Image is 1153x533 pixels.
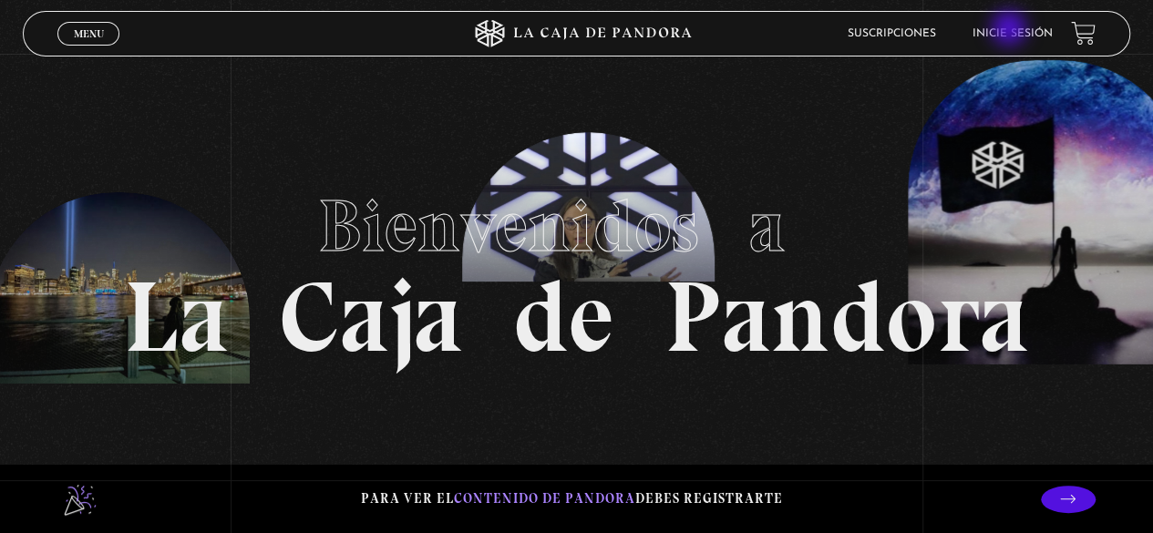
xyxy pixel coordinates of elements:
a: View your shopping cart [1071,21,1096,46]
span: Bienvenidos a [318,182,836,270]
span: contenido de Pandora [454,490,635,507]
a: Inicie sesión [973,28,1053,39]
p: Para ver el debes registrarte [361,487,783,511]
h1: La Caja de Pandora [124,167,1029,367]
span: Menu [74,28,104,39]
span: Cerrar [67,43,110,56]
a: Suscripciones [848,28,936,39]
